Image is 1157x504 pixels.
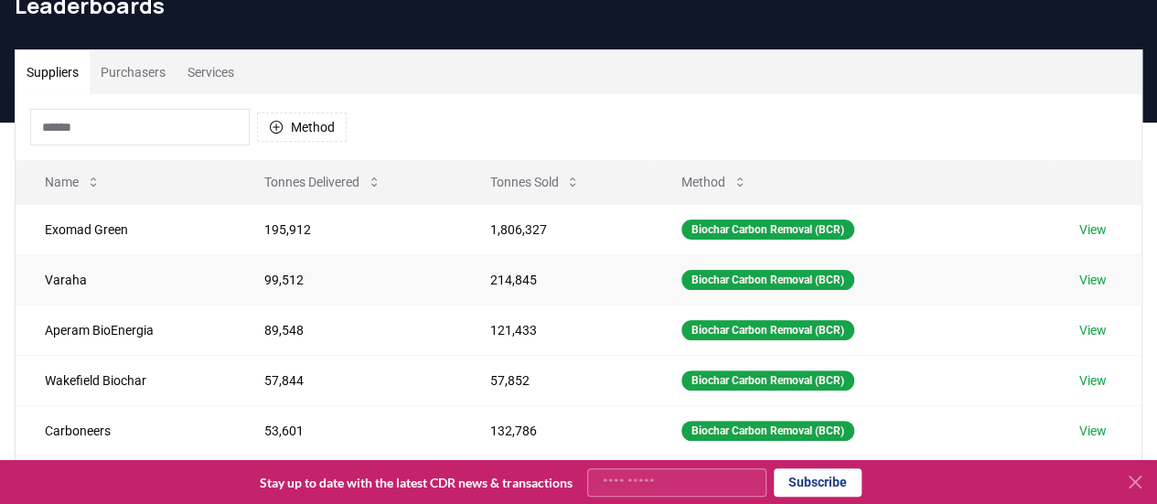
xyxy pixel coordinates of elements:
[90,50,177,94] button: Purchasers
[460,254,651,305] td: 214,845
[235,305,460,355] td: 89,548
[257,113,347,142] button: Method
[681,320,854,340] div: Biochar Carbon Removal (BCR)
[667,164,762,200] button: Method
[16,405,235,456] td: Carboneers
[460,305,651,355] td: 121,433
[250,164,396,200] button: Tonnes Delivered
[1079,321,1107,339] a: View
[235,254,460,305] td: 99,512
[1079,371,1107,390] a: View
[16,305,235,355] td: Aperam BioEnergia
[16,204,235,254] td: Exomad Green
[460,405,651,456] td: 132,786
[681,421,854,441] div: Biochar Carbon Removal (BCR)
[460,355,651,405] td: 57,852
[235,355,460,405] td: 57,844
[16,50,90,94] button: Suppliers
[235,405,460,456] td: 53,601
[681,370,854,391] div: Biochar Carbon Removal (BCR)
[1079,220,1107,239] a: View
[16,254,235,305] td: Varaha
[1079,271,1107,289] a: View
[235,204,460,254] td: 195,912
[1079,422,1107,440] a: View
[475,164,595,200] button: Tonnes Sold
[681,270,854,290] div: Biochar Carbon Removal (BCR)
[30,164,115,200] button: Name
[16,355,235,405] td: Wakefield Biochar
[681,220,854,240] div: Biochar Carbon Removal (BCR)
[460,204,651,254] td: 1,806,327
[177,50,245,94] button: Services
